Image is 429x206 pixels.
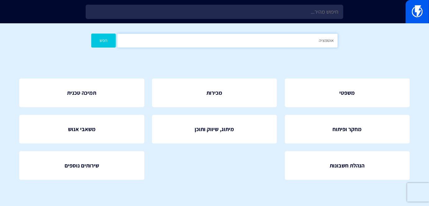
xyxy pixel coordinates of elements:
[68,125,96,133] span: משאבי אנוש
[65,162,99,170] span: שירותים נוספים
[340,89,355,97] span: משפטי
[285,115,410,144] a: מחקר ופיתוח
[285,151,410,180] a: הנהלת חשבונות
[152,115,277,144] a: מיתוג, שיווק ותוכן
[333,125,362,133] span: מחקר ופיתוח
[19,151,144,180] a: שירותים נוספים
[195,125,234,133] span: מיתוג, שיווק ותוכן
[152,79,277,107] a: מכירות
[67,89,96,97] span: תמיכה טכנית
[207,89,223,97] span: מכירות
[19,79,144,107] a: תמיכה טכנית
[19,115,144,144] a: משאבי אנוש
[91,34,116,48] button: חפש
[330,162,365,170] span: הנהלת חשבונות
[117,34,337,48] input: חיפוש
[285,79,410,107] a: משפטי
[86,5,343,19] input: חיפוש מהיר...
